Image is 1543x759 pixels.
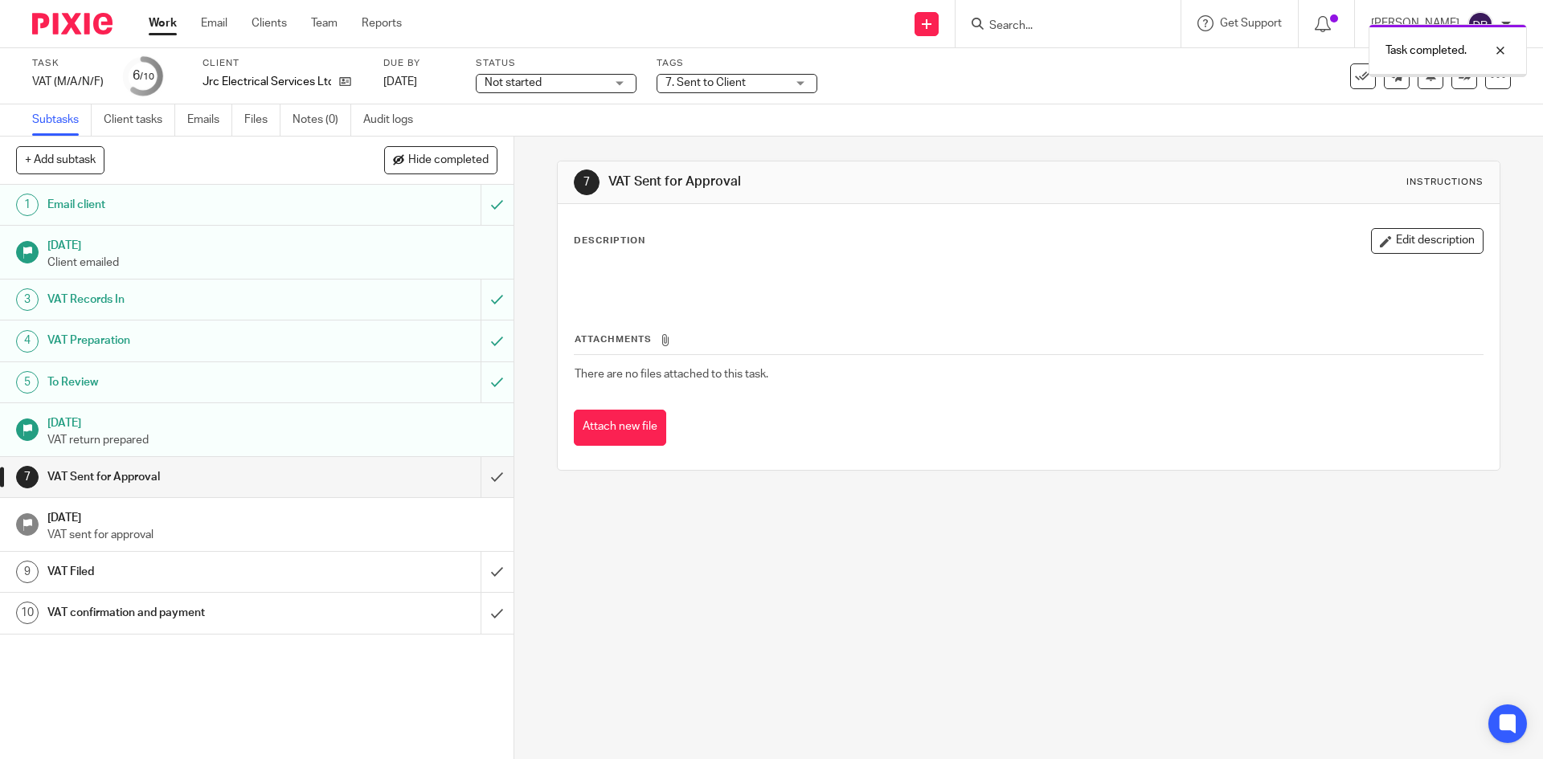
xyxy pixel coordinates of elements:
[133,67,154,85] div: 6
[16,146,104,173] button: + Add subtask
[574,410,666,446] button: Attach new file
[47,255,497,271] p: Client emailed
[201,15,227,31] a: Email
[104,104,175,136] a: Client tasks
[574,235,645,247] p: Description
[608,173,1063,190] h1: VAT Sent for Approval
[47,432,497,448] p: VAT return prepared
[1371,228,1484,254] button: Edit description
[47,560,325,584] h1: VAT Filed
[485,77,542,88] span: Not started
[16,194,39,216] div: 1
[665,77,746,88] span: 7. Sent to Client
[47,465,325,489] h1: VAT Sent for Approval
[1406,176,1484,189] div: Instructions
[293,104,351,136] a: Notes (0)
[47,527,497,543] p: VAT sent for approval
[575,369,768,380] span: There are no files attached to this task.
[244,104,280,136] a: Files
[384,146,497,173] button: Hide completed
[16,288,39,311] div: 3
[47,601,325,625] h1: VAT confirmation and payment
[383,76,417,88] span: [DATE]
[32,74,104,90] div: VAT (M/A/N/F)
[1385,43,1467,59] p: Task completed.
[16,602,39,624] div: 10
[657,57,817,70] label: Tags
[383,57,456,70] label: Due by
[16,561,39,583] div: 9
[47,411,497,431] h1: [DATE]
[252,15,287,31] a: Clients
[476,57,636,70] label: Status
[32,104,92,136] a: Subtasks
[311,15,338,31] a: Team
[16,330,39,353] div: 4
[32,57,104,70] label: Task
[574,169,600,195] div: 7
[140,72,154,81] small: /10
[47,328,325,353] h1: VAT Preparation
[47,288,325,312] h1: VAT Records In
[47,370,325,394] h1: To Review
[187,104,232,136] a: Emails
[32,13,113,35] img: Pixie
[1467,11,1493,37] img: svg%3E
[363,104,425,136] a: Audit logs
[47,506,497,526] h1: [DATE]
[47,193,325,217] h1: Email client
[408,154,489,167] span: Hide completed
[47,234,497,254] h1: [DATE]
[16,466,39,488] div: 7
[203,74,331,90] p: Jrc Electrical Services Ltd
[575,335,652,344] span: Attachments
[149,15,177,31] a: Work
[16,371,39,394] div: 5
[362,15,402,31] a: Reports
[203,57,363,70] label: Client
